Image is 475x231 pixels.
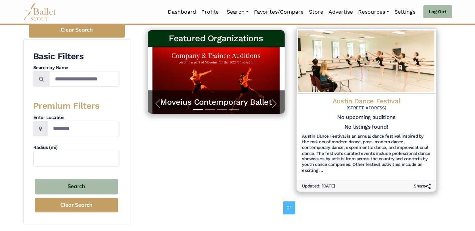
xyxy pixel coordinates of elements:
[199,5,221,19] a: Profile
[165,5,199,19] a: Dashboard
[35,179,118,194] button: Search
[296,29,436,94] img: Logo
[193,106,203,114] button: Slide 1
[306,5,326,19] a: Store
[251,5,306,19] a: Favorites/Compare
[35,198,118,213] button: Clear Search
[344,124,388,131] h5: No listings found!
[302,114,431,121] h5: No upcoming auditions
[49,71,119,87] input: Search by names...
[283,201,295,214] a: 01
[326,5,356,19] a: Advertise
[302,105,431,111] h6: [STREET_ADDRESS]
[392,5,418,19] a: Settings
[47,121,119,137] input: Location
[283,201,299,214] nav: Page navigation example
[33,51,119,62] h3: Basic Filters
[302,97,431,106] h4: Austin Dance Festival
[33,100,119,112] h3: Premium Filters
[302,134,431,174] h6: Austin Dance Festival is an annual dance festival inspired by the makers of modern dance, post-mo...
[33,144,119,151] h4: Radius (mi)
[217,106,227,114] button: Slide 3
[224,5,251,19] a: Search
[302,183,335,189] h6: Updated: [DATE]
[356,5,392,19] a: Resources
[423,5,452,19] a: Log Out
[153,33,279,44] h3: Featured Organizations
[229,106,239,114] button: Slide 4
[205,106,215,114] button: Slide 2
[29,23,125,38] button: Clear Search
[33,114,119,121] h4: Enter Location
[414,183,431,189] h6: Share
[33,64,119,71] h4: Search by Name
[154,97,278,107] a: Moveius Contemporary Ballet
